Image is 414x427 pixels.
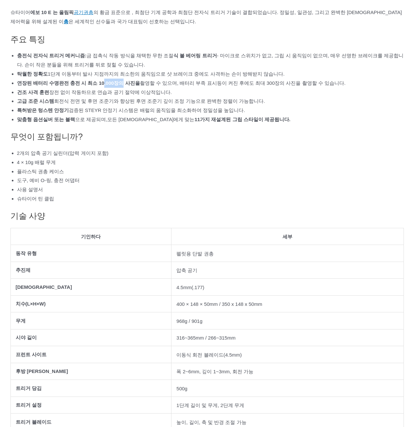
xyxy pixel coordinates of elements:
[17,98,54,104] font: 고급 조준 시스템
[48,71,285,77] font: 1단계 이동부터 발사 지점까지의 최소한의 움직임으로 샷 브레이크 중에도 사격하는 손이 방해받지 않습니다.
[17,177,80,183] font: 도구, 예비 O-링, 충전 어댑터
[176,419,246,425] font: 높이, 길이, 축 및 반경 조절 가능
[140,80,177,86] font: 촬영할 수 있으며
[81,234,101,239] font: 기인하다
[16,318,26,324] font: 무게
[106,117,107,122] font: ,
[176,386,187,391] font: 500g
[176,318,202,324] font: 968g / 901g
[87,53,173,58] font: 금 접촉식 작동 방식을 채택한 무한 조절
[74,9,93,15] a: 공기권총
[17,53,87,58] font: 충전식 전자식 트리거 메커니즘:
[10,9,402,24] font: 의 황금 표준으로 , 최첨단 기계 공학과 최첨단 전자식 트리거 기술이 결합되었습니다. 정밀성, 일관성, 그리고 완벽한 [DEMOGRAPHIC_DATA] 제어력을 위해 설계된 이
[17,117,43,122] font: 맞춤형 옵션
[16,251,37,256] font: 동작 유형
[176,301,262,307] font: 400 × 148 × 50mm / 350 x 148 x 50mm
[283,234,292,239] font: 세부
[16,284,72,290] font: [DEMOGRAPHIC_DATA]
[16,385,42,391] font: 트리거 당김
[107,117,194,122] font: 모든 [DEMOGRAPHIC_DATA]에게 맞는
[17,107,69,113] font: 특허받은 텅스텐 안정기
[16,335,37,340] font: 시야 길이
[16,402,42,408] font: 트리거 설정
[16,368,68,374] font: 후방 [PERSON_NAME]
[10,211,46,220] font: 기술 사양
[176,285,204,290] font: 4.5mm(.177)
[173,53,217,58] font: 식 볼 베어링 트리거
[16,267,30,273] font: 추진제
[16,301,46,306] font: 치수(L×H×W)
[17,89,49,95] font: 건조 사격 훈련
[16,419,51,425] font: 트리거 블레이드
[176,251,213,256] font: 펠릿용 단발 권총
[176,268,197,273] font: 압축 공기
[10,132,83,141] font: 무엇이 포함됩니까?
[17,187,43,192] font: 사용 설명서
[43,117,75,122] font: 실버 또는 블랙
[10,9,30,15] font: 슈타이어
[177,80,345,86] font: , 배터리 부족 표시등이 켜진 후에도 최대 300장의 사진을 촬영할 수 있습니다.
[176,335,235,341] font: 316~365mm / 266~315mm
[64,19,69,24] a: 총
[17,196,54,201] font: 슈타이어 틴 클립
[10,35,46,44] font: 주요 특징
[75,117,106,122] font: 으로 제공되며
[17,159,56,165] font: 4 × 10g 배럴 무게
[30,9,74,15] font: 에보 10 E 는 올림픽
[16,352,47,357] font: 프런트 사이트
[54,98,265,104] font: 회전식 전면 및 후면 조준기와 향상된 후면 조준기 깊이 조정 기능으로 완벽한 정렬이 가능합니다.
[176,402,244,408] font: 1단계 길이 및 무게, 2단계 무게
[176,352,242,358] font: 이동식 회전 블레이드(4.5mm)
[17,80,59,86] font: 연장된 배터리 수명
[17,150,108,156] font: 2개의 압축 공기 실린더(압력 게이지 포함)
[69,19,196,24] font: 은 세계적인 선수들과 국가 대표팀이 선호하는 선택입니다.
[195,117,291,122] font: 11가지 재설계된 그립 스타일이 제공됩니다.
[59,80,140,86] font: 완전 충전 시 최소 10,000장의 사진을
[17,169,64,174] font: 플라스틱 권총 케이스
[49,89,172,95] font: 장전 없이 작동하므로 연습과 공기 절약에 이상적입니다.
[69,107,245,113] font: 검증된 STEYR 안정기 시스템은 배럴의 움직임을 최소화하여 정밀성을 높입니다.
[17,71,48,77] font: 탁월한 정확도
[176,369,253,374] font: 폭 2~6mm, 깊이 1~3mm, 회전 가능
